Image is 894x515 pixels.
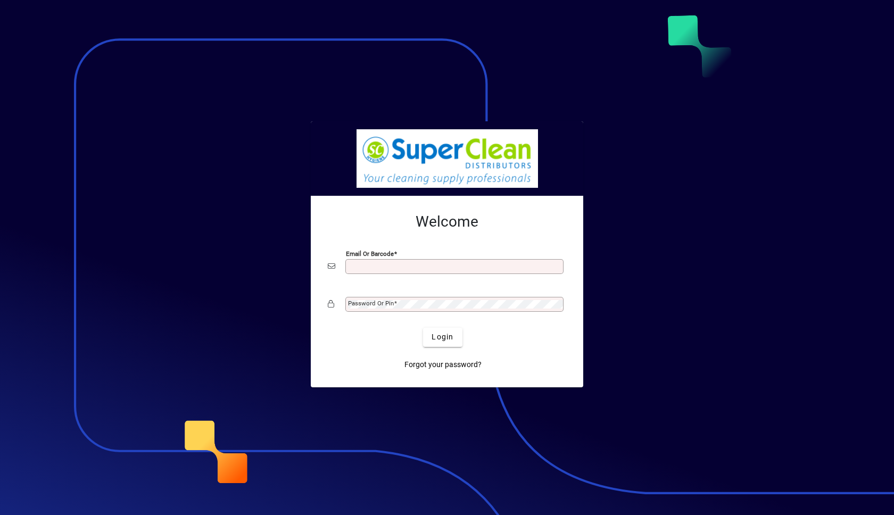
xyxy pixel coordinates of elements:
[348,300,394,307] mat-label: Password or Pin
[432,331,453,343] span: Login
[423,328,462,347] button: Login
[404,359,482,370] span: Forgot your password?
[346,250,394,257] mat-label: Email or Barcode
[328,213,566,231] h2: Welcome
[400,355,486,375] a: Forgot your password?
